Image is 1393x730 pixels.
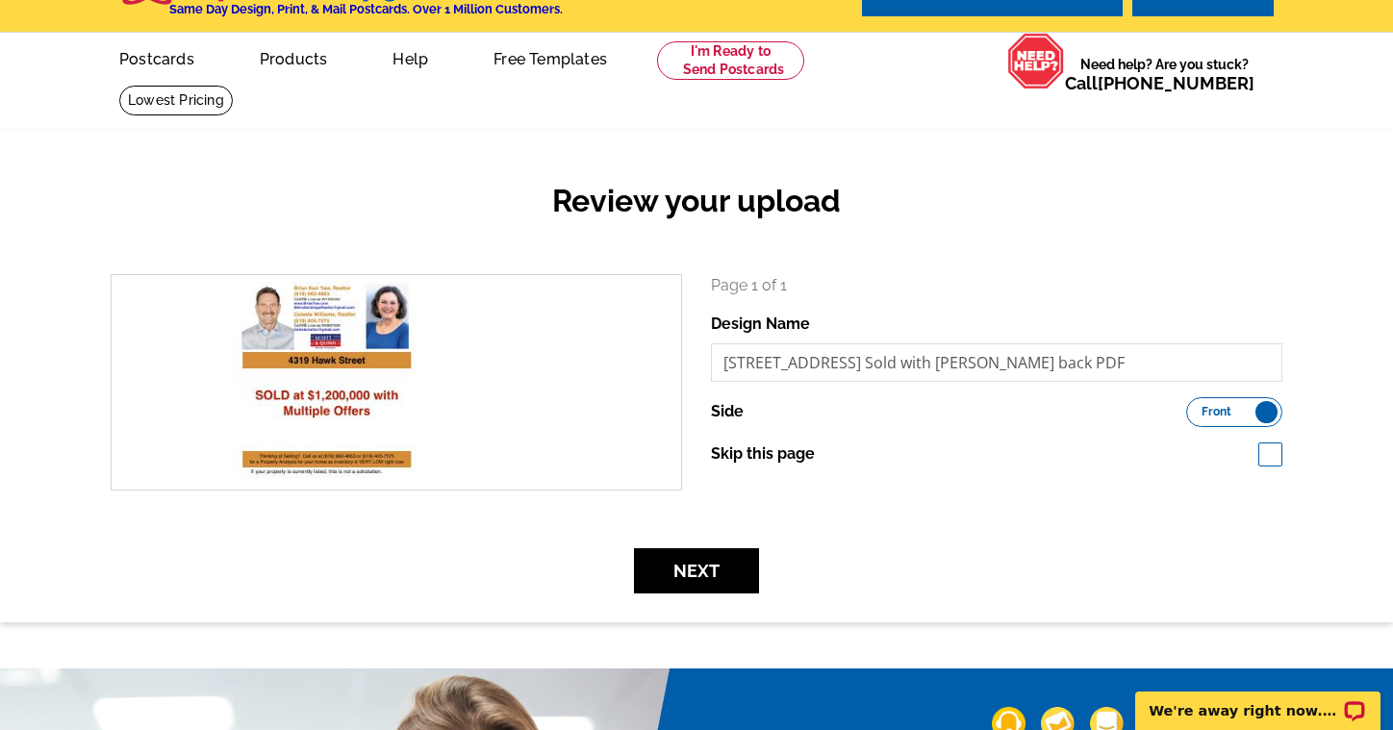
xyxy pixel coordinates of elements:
label: Design Name [711,313,810,336]
img: help [1007,33,1065,89]
p: Page 1 of 1 [711,274,1282,297]
a: Help [362,35,459,80]
label: Skip this page [711,442,815,466]
span: Front [1202,407,1231,416]
a: [PHONE_NUMBER] [1098,73,1254,93]
a: Products [229,35,359,80]
iframe: LiveChat chat widget [1123,669,1393,730]
a: Free Templates [463,35,638,80]
span: Call [1065,73,1254,93]
h4: Same Day Design, Print, & Mail Postcards. Over 1 Million Customers. [169,2,563,16]
label: Side [711,400,744,423]
input: File Name [711,343,1282,382]
a: Postcards [89,35,225,80]
h2: Review your upload [96,183,1297,219]
span: Need help? Are you stuck? [1065,55,1264,93]
button: Next [634,548,759,593]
